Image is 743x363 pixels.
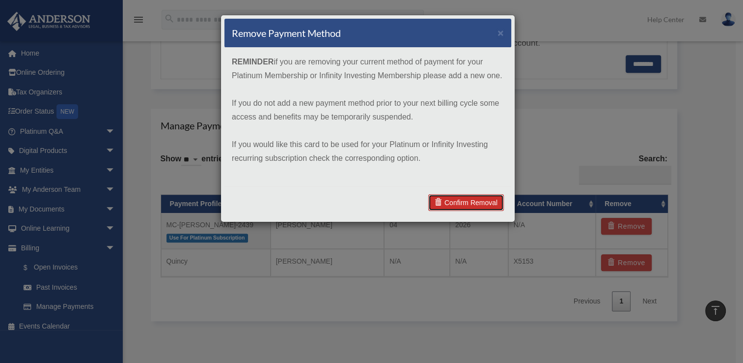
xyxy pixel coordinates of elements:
[497,28,504,38] button: ×
[232,138,504,165] p: If you would like this card to be used for your Platinum or Infinity Investing recurring subscrip...
[232,58,274,66] strong: REMINDER
[224,48,511,186] div: if you are removing your current method of payment for your Platinum Membership or Infinity Inves...
[232,96,504,124] p: If you do not add a new payment method prior to your next billing cycle some access and benefits ...
[428,194,504,211] a: Confirm Removal
[232,26,341,40] h4: Remove Payment Method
